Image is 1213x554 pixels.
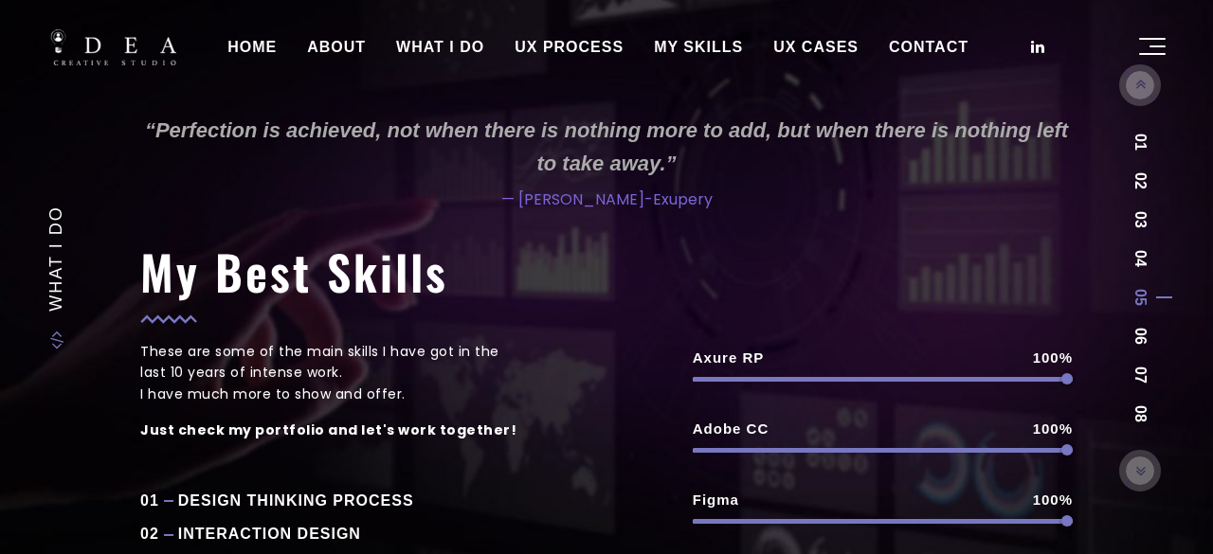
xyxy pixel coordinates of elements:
[1132,172,1148,189] a: 02
[1132,250,1148,267] a: 04
[1132,134,1148,151] a: 01
[1132,211,1148,228] a: 03
[639,24,758,71] a: MY SKILLS
[1132,289,1148,306] a: 05
[381,24,499,71] a: WHAT I DO
[212,24,292,71] a: HOME
[292,24,381,71] a: ABOUT
[874,24,984,71] a: CONTACT
[1132,328,1148,345] a: 06
[1132,405,1148,422] a: 08
[758,24,874,71] a: UX CASES
[1132,366,1148,384] a: 07
[499,24,639,71] a: UX PROCESS
[47,29,176,65] img: Jesus GA Portfolio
